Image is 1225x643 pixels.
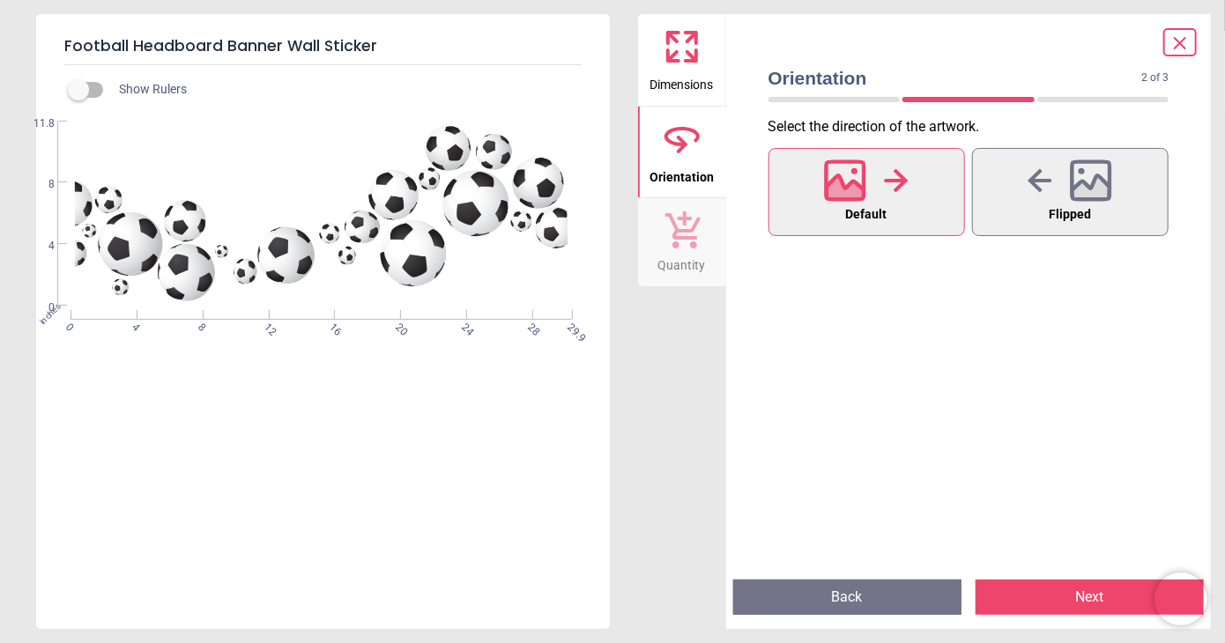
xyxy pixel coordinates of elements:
span: 2 of 3 [1141,70,1169,85]
button: Quantity [638,198,726,286]
p: Select the direction of the artwork . [768,117,1184,137]
h5: Football Headboard Banner Wall Sticker [64,28,582,65]
div: Show Rulers [78,79,610,100]
span: 16 [327,321,338,332]
span: 11.8 [21,116,55,131]
button: Orientation [638,107,726,198]
span: 4 [21,239,55,254]
span: 24 [458,321,470,332]
span: 8 [195,321,206,332]
iframe: Brevo live chat [1154,573,1207,625]
span: 0 [21,300,55,315]
span: Orientation [768,65,1142,91]
span: Flipped [1049,203,1091,226]
button: Next [976,580,1204,615]
span: 8 [21,177,55,192]
button: Back [733,580,961,615]
button: Default [768,148,965,236]
span: Quantity [658,248,706,275]
button: Flipped [972,148,1169,236]
span: 12 [261,321,272,332]
span: 0 [63,321,74,332]
span: Orientation [650,160,714,187]
span: Dimensions [650,68,714,94]
span: Default [846,203,887,226]
button: Dimensions [638,14,726,106]
span: 20 [393,321,405,332]
span: 4 [129,321,140,332]
span: 28 [524,321,536,332]
span: 29.9 [564,321,575,332]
